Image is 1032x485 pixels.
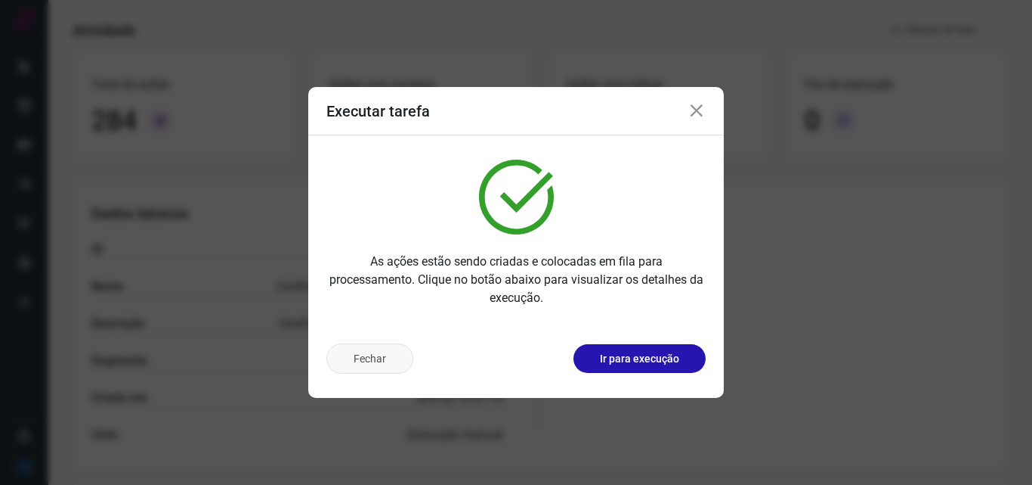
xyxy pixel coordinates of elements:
[600,351,679,367] p: Ir para execução
[573,344,706,373] button: Ir para execução
[326,102,430,120] h3: Executar tarefa
[479,160,554,235] img: verified.svg
[326,253,706,307] p: As ações estão sendo criadas e colocadas em fila para processamento. Clique no botão abaixo para ...
[326,344,413,374] button: Fechar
